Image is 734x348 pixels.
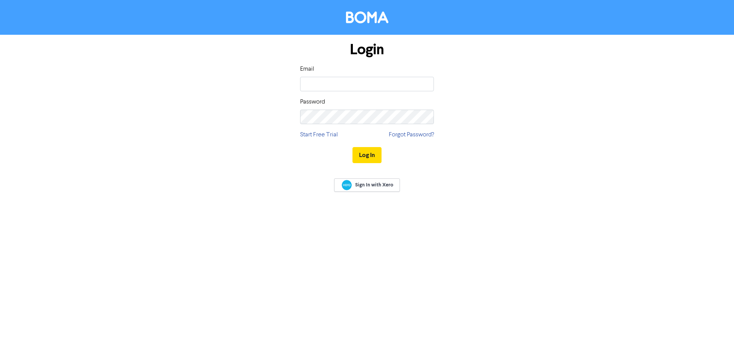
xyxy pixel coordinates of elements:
label: Email [300,65,314,74]
img: BOMA Logo [346,11,388,23]
h1: Login [300,41,434,58]
a: Forgot Password? [389,130,434,139]
a: Start Free Trial [300,130,338,139]
button: Log In [352,147,382,163]
a: Sign In with Xero [334,178,400,192]
img: Xero logo [342,180,352,190]
span: Sign In with Xero [355,181,393,188]
label: Password [300,97,325,107]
